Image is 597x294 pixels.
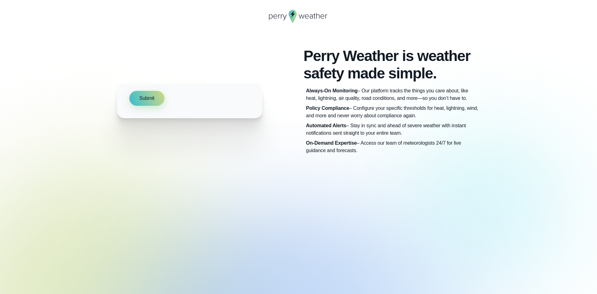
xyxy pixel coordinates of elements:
[306,88,358,93] strong: Always-On Monitoring
[139,95,155,102] span: Submit
[306,122,480,137] p: – Stay in sync and ahead of severe weather with instant notifications sent straight to your entir...
[129,91,164,106] button: Submit
[306,105,480,119] p: – Configure your specific thresholds for heat, lightning, wind, and more and never worry about co...
[306,87,480,102] p: – Our platform tracks the things you care about, like heat, lightning, air quality, road conditio...
[303,47,480,82] h2: Perry Weather is weather safety made simple.
[306,123,346,128] strong: Automated Alerts
[306,139,480,154] p: – Access our team of meteorologists 24/7 for live guidance and forecasts.
[306,105,349,111] strong: Policy Compliance
[306,140,357,146] strong: On-Demand Expertise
